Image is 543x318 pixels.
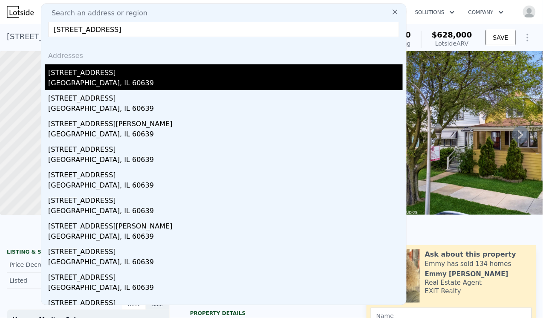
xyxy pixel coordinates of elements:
div: Real Estate Agent [425,278,482,287]
div: Addresses [45,44,403,64]
div: LISTING & SALE HISTORY [7,249,170,257]
div: Property details [190,310,353,317]
div: [STREET_ADDRESS] [48,295,403,308]
div: Emmy has sold 134 homes [425,260,511,268]
div: [GEOGRAPHIC_DATA], IL 60639 [48,78,403,90]
div: Lotside ARV [432,39,472,48]
div: [GEOGRAPHIC_DATA], IL 60639 [48,180,403,192]
div: EXIT Realty [425,287,461,295]
div: [GEOGRAPHIC_DATA], IL 60639 [48,231,403,243]
img: Lotside [7,6,34,18]
div: [STREET_ADDRESS] [48,243,403,257]
img: avatar [523,5,536,19]
div: [STREET_ADDRESS] [48,192,403,206]
div: Emmy [PERSON_NAME] [425,270,508,278]
div: Price Decrease [9,260,81,269]
span: $628,000 [432,30,472,39]
button: SAVE [486,30,516,45]
div: [GEOGRAPHIC_DATA], IL 60639 [48,283,403,295]
div: [STREET_ADDRESS] [48,90,403,104]
button: Show Options [519,29,536,46]
div: [STREET_ADDRESS] [48,141,403,155]
input: Enter an address, city, region, neighborhood or zip code [48,22,399,37]
div: Ask about this property [425,249,516,260]
div: [STREET_ADDRESS] [48,64,403,78]
div: [STREET_ADDRESS][PERSON_NAME] [48,116,403,129]
div: [STREET_ADDRESS] , [GEOGRAPHIC_DATA] , IL 60641 [7,31,207,43]
div: [GEOGRAPHIC_DATA], IL 60639 [48,129,403,141]
div: Listed [9,276,81,285]
div: [GEOGRAPHIC_DATA], IL 60639 [48,206,403,218]
span: Search an address or region [45,8,147,18]
button: Company [462,5,511,20]
div: [STREET_ADDRESS] [48,167,403,180]
div: [GEOGRAPHIC_DATA], IL 60639 [48,104,403,116]
button: Solutions [408,5,462,20]
div: [STREET_ADDRESS] [48,269,403,283]
div: [GEOGRAPHIC_DATA], IL 60639 [48,257,403,269]
div: [STREET_ADDRESS][PERSON_NAME] [48,218,403,231]
div: [GEOGRAPHIC_DATA], IL 60639 [48,155,403,167]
